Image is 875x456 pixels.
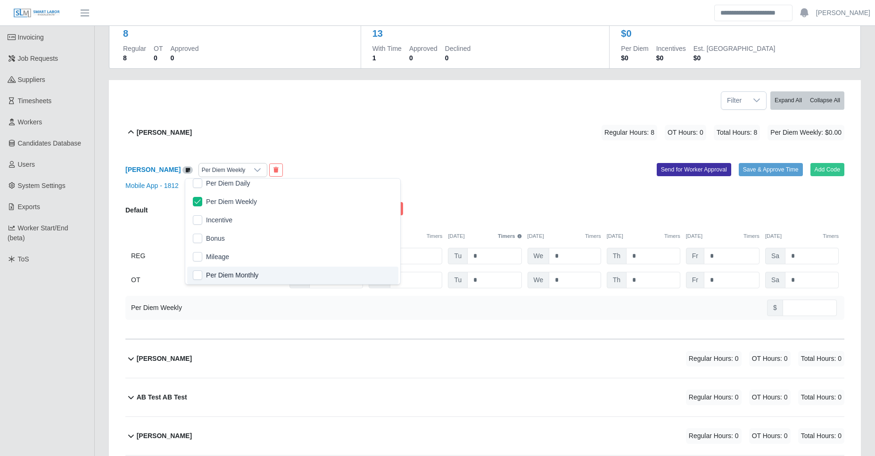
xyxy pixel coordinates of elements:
button: Collapse All [806,91,844,110]
b: AB Test AB Test [137,392,187,402]
button: End Worker & Remove from the Timesheet [269,163,283,177]
div: Per Diem Weekly [131,303,182,313]
span: Regular Hours: 0 [686,428,742,444]
span: We [528,272,550,288]
dt: Approved [409,44,437,53]
div: [DATE] [528,232,601,240]
span: OT Hours: 0 [749,390,791,405]
span: OT Hours: 0 [665,125,706,140]
span: Tu [448,272,468,288]
span: Invoicing [18,33,44,41]
dd: $0 [621,53,648,63]
button: Timers [823,232,839,240]
span: Fr [686,272,704,288]
span: Suppliers [18,76,45,83]
span: Tu [448,248,468,264]
dt: Approved [170,44,198,53]
dd: 0 [445,53,471,63]
span: Total Hours: 0 [798,428,844,444]
li: Bonus [187,230,398,247]
span: OT Hours: 0 [749,428,791,444]
div: 13 [372,27,383,40]
button: Send for Worker Approval [657,163,731,176]
span: Total Hours: 0 [798,390,844,405]
button: [PERSON_NAME] Regular Hours: 0 OT Hours: 0 Total Hours: 0 [125,417,844,455]
dd: 1 [372,53,402,63]
button: Timers [427,232,443,240]
span: $ [767,300,783,316]
a: [PERSON_NAME] [816,8,870,18]
span: Regular Hours: 0 [686,351,742,366]
div: [DATE] [448,232,521,240]
span: Exports [18,203,40,211]
a: [PERSON_NAME] [125,166,181,173]
span: We [528,248,550,264]
span: Fr [686,248,704,264]
dd: 0 [170,53,198,63]
dt: Regular [123,44,146,53]
b: [PERSON_NAME] [137,354,192,364]
dt: Declined [445,44,471,53]
span: Candidates Database [18,139,82,147]
dt: Est. [GEOGRAPHIC_DATA] [693,44,776,53]
button: Timers [743,232,759,240]
span: Users [18,161,35,168]
div: [DATE] [765,232,839,240]
button: Save & Approve Time [739,163,803,176]
span: Sa [765,248,785,264]
li: Per Diem Weekly [187,193,398,211]
span: Worker Start/End (beta) [8,224,68,242]
b: [PERSON_NAME] [137,128,192,138]
span: Filter [721,92,747,109]
span: Total Hours: 8 [714,125,760,140]
dd: 8 [123,53,146,63]
span: Bonus [206,234,225,244]
img: SLM Logo [13,8,60,18]
button: Timers [664,232,680,240]
span: Per Diem Weekly [206,197,257,207]
button: Expand All [770,91,806,110]
a: Mobile App - 1812 [125,182,179,189]
div: Per Diem Weekly [199,163,248,177]
button: Timers [585,232,601,240]
span: Workers [18,118,42,126]
span: Th [607,248,627,264]
div: $0 [621,27,631,40]
li: Per Diem Daily [187,175,398,192]
span: Th [607,272,627,288]
button: Timers [498,232,522,240]
div: 8 [123,27,128,40]
span: Per Diem Monthly [206,270,258,280]
span: Regular Hours: 0 [686,390,742,405]
dt: With Time [372,44,402,53]
dd: $0 [656,53,686,63]
span: Job Requests [18,55,58,62]
li: Per Diem Monthly [187,267,398,284]
b: Default [125,206,148,214]
li: Incentive [187,212,398,229]
button: [PERSON_NAME] Regular Hours: 0 OT Hours: 0 Total Hours: 0 [125,340,844,378]
button: [PERSON_NAME] Regular Hours: 8 OT Hours: 0 Total Hours: 8 Per Diem Weekly: $0.00 [125,114,844,152]
span: ToS [18,255,29,263]
span: Sa [765,272,785,288]
b: [PERSON_NAME] [137,431,192,441]
dt: Incentives [656,44,686,53]
span: OT Hours: 0 [749,351,791,366]
div: [DATE] [369,232,442,240]
span: Mileage [206,252,229,262]
button: Add Code [810,163,845,176]
dt: Per Diem [621,44,648,53]
input: Search [714,5,792,21]
dt: OT [154,44,163,53]
div: OT [131,272,284,288]
span: Regular Hours: 8 [602,125,657,140]
div: [DATE] [607,232,680,240]
div: bulk actions [770,91,844,110]
button: AB Test AB Test Regular Hours: 0 OT Hours: 0 Total Hours: 0 [125,378,844,416]
span: Incentive [206,215,232,225]
a: View/Edit Notes [182,166,193,173]
span: System Settings [18,182,66,189]
li: Mileage [187,248,398,266]
div: [DATE] [686,232,759,240]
